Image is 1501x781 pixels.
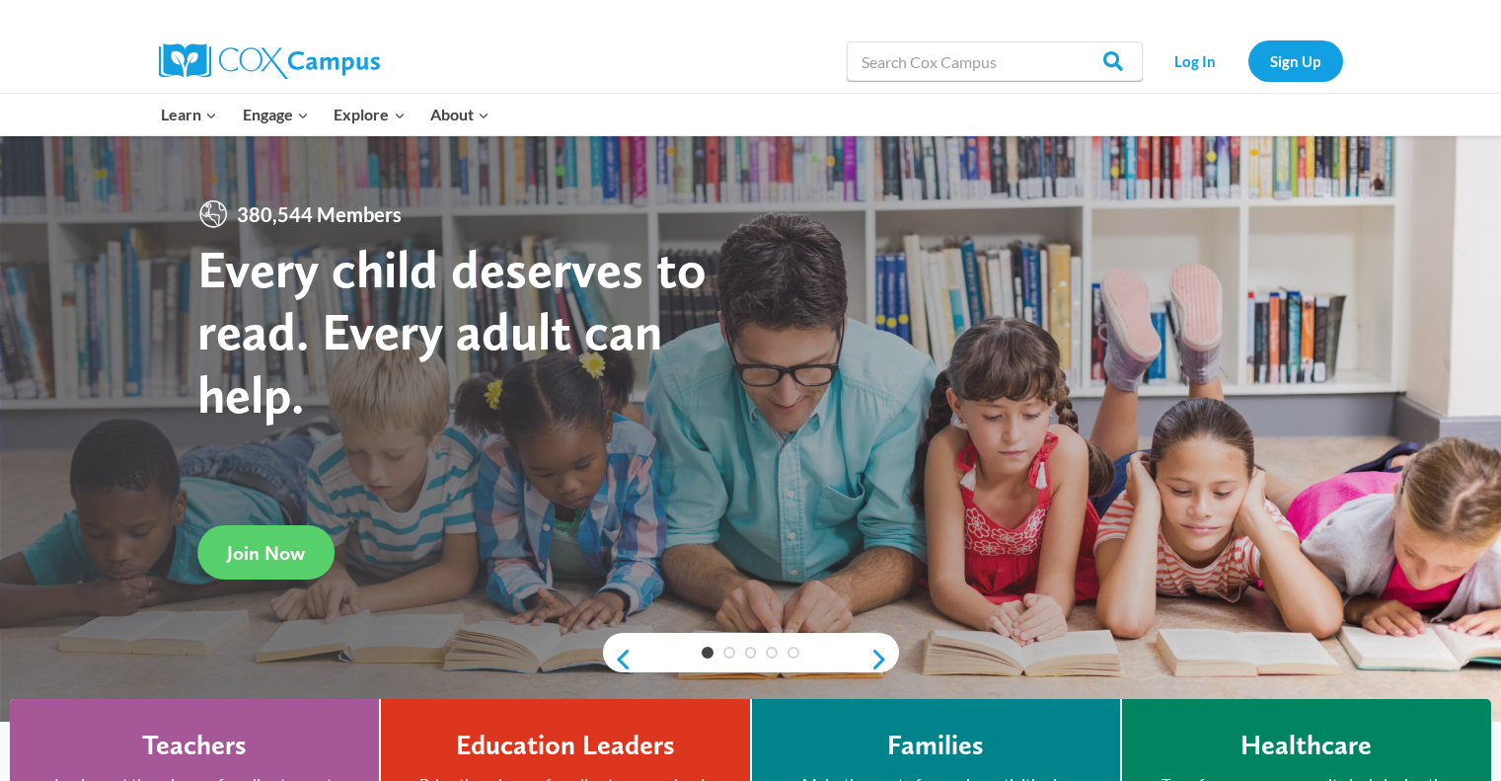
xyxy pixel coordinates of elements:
[430,102,489,127] span: About
[766,647,778,659] a: 4
[1153,40,1343,81] nav: Secondary Navigation
[887,729,984,762] h4: Families
[1248,40,1343,81] a: Sign Up
[159,43,380,79] img: Cox Campus
[788,647,799,659] a: 5
[229,198,410,230] span: 380,544 Members
[1240,729,1372,762] h4: Healthcare
[197,237,707,426] strong: Every child deserves to read. Every adult can help.
[723,647,735,659] a: 2
[142,729,247,762] h4: Teachers
[227,541,305,565] span: Join Now
[869,648,899,671] a: next
[603,640,899,679] div: content slider buttons
[1153,40,1238,81] a: Log In
[243,102,309,127] span: Engage
[847,41,1143,81] input: Search Cox Campus
[149,94,502,135] nav: Primary Navigation
[745,647,757,659] a: 3
[603,648,633,671] a: previous
[197,525,335,580] a: Join Now
[702,647,713,659] a: 1
[161,102,217,127] span: Learn
[456,729,675,762] h4: Education Leaders
[334,102,405,127] span: Explore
